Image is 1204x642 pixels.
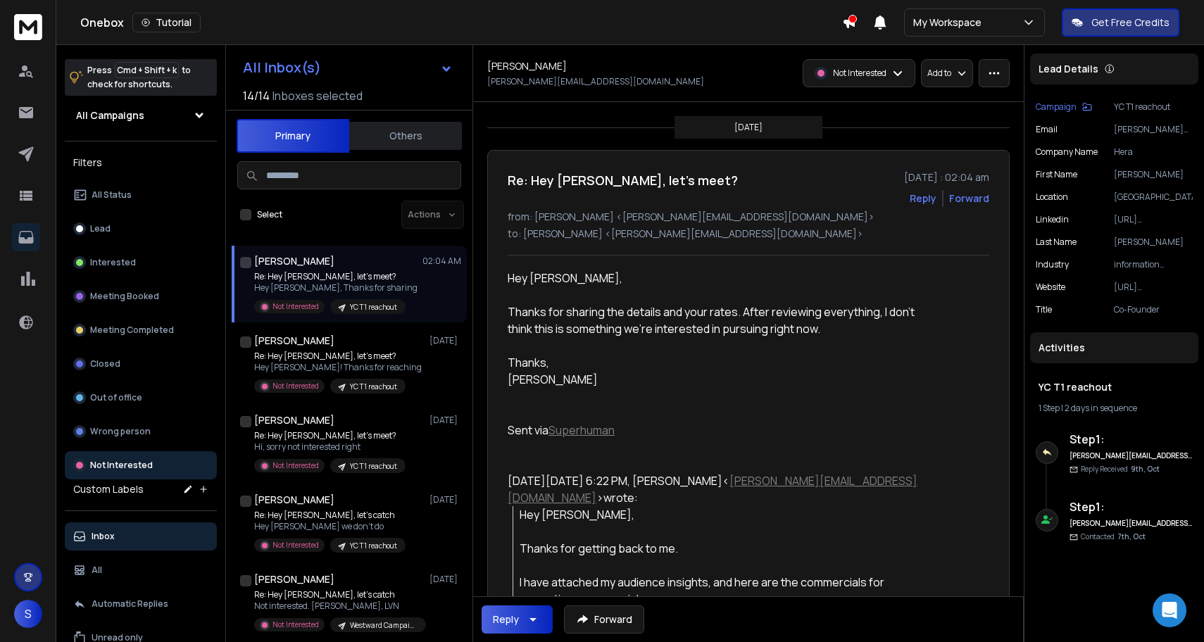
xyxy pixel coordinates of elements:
button: Out of office [65,384,217,412]
div: | [1039,403,1190,414]
p: Get Free Credits [1091,15,1169,30]
p: [DATE] : 02:04 am [904,170,989,184]
button: Reply [482,605,553,634]
p: YC T1 reachout [350,382,397,392]
p: Re: Hey [PERSON_NAME], let's meet? [254,271,418,282]
p: Not Interested [272,301,319,312]
p: YC T1 reachout [1114,101,1193,113]
h1: [PERSON_NAME] [254,413,334,427]
p: Company Name [1036,146,1098,158]
div: I have attached my audience insights, and here are the commercials for promotion on my socials: [520,574,919,608]
p: Co-Founder [1114,304,1193,315]
span: 9th, Oct [1131,464,1160,474]
p: [PERSON_NAME][EMAIL_ADDRESS][DOMAIN_NAME] [487,76,704,87]
button: All Status [65,181,217,209]
p: title [1036,304,1052,315]
p: Closed [90,358,120,370]
button: Primary [237,119,349,153]
h1: [PERSON_NAME] [254,334,334,348]
p: Westward Campaign 1.0 [350,620,418,631]
p: Not Interested [272,619,319,630]
p: Inbox [92,531,115,542]
p: All [92,565,102,576]
p: Press to check for shortcuts. [87,63,191,92]
div: Hey [PERSON_NAME], [508,270,919,287]
button: S [14,600,42,628]
h6: [PERSON_NAME][EMAIL_ADDRESS][DOMAIN_NAME] [1070,518,1193,529]
button: Not Interested [65,451,217,479]
p: linkedin [1036,214,1069,225]
p: Not Interested [90,460,153,471]
h1: All Campaigns [76,108,144,122]
button: Interested [65,248,217,277]
button: Inbox [65,522,217,550]
a: Superhuman [548,422,615,438]
button: Meeting Booked [65,282,217,310]
p: [DATE] [734,122,763,133]
p: [DATE] [429,415,461,426]
p: Hey [PERSON_NAME]! Thanks for reaching [254,362,422,373]
button: Wrong person [65,417,217,446]
h6: Step 1 : [1070,431,1193,448]
button: Reply [910,191,936,206]
p: Meeting Completed [90,325,174,336]
p: Re: Hey [PERSON_NAME], let's meet? [254,351,422,362]
p: [URL][DOMAIN_NAME][PERSON_NAME] [1114,214,1193,225]
p: Re: Hey [PERSON_NAME], let's catch [254,589,423,600]
p: Not Interested [833,68,886,79]
div: Thanks for sharing the details and your rates. After reviewing everything, I don’t think this is ... [508,303,919,337]
p: Lead [90,223,111,234]
p: Lead Details [1039,62,1098,76]
p: Campaign [1036,101,1077,113]
button: All [65,556,217,584]
p: Hi, sorry not interested right [254,441,406,453]
p: Reply Received [1081,464,1160,474]
p: industry [1036,259,1069,270]
p: Automatic Replies [92,598,168,610]
div: [PERSON_NAME] [508,371,919,388]
p: Hey [PERSON_NAME] we don't do [254,521,406,532]
div: Open Intercom Messenger [1153,593,1186,627]
div: Reply [493,612,519,627]
p: Not Interested [272,381,319,391]
h1: Re: Hey [PERSON_NAME], let's meet? [508,170,738,190]
button: Automatic Replies [65,590,217,618]
button: Tutorial [132,13,201,32]
button: Forward [564,605,644,634]
p: Not Interested [272,540,319,550]
div: Sent via [508,422,919,439]
button: Closed [65,350,217,378]
div: Thanks, [508,354,919,371]
p: Meeting Booked [90,291,159,302]
p: information technology & services [1114,259,1193,270]
button: Meeting Completed [65,316,217,344]
p: Hey [PERSON_NAME], Thanks for sharing [254,282,418,294]
button: All Inbox(s) [232,53,464,82]
h1: [PERSON_NAME] [254,572,334,586]
p: [GEOGRAPHIC_DATA] [1114,191,1193,203]
button: All Campaigns [65,101,217,130]
p: First Name [1036,169,1077,180]
p: Email [1036,124,1058,135]
p: Contacted [1081,531,1146,542]
p: [PERSON_NAME][EMAIL_ADDRESS][DOMAIN_NAME] [1114,124,1193,135]
p: YC T1 reachout [350,541,397,551]
p: [DATE] [429,494,461,505]
p: [DATE] [429,335,461,346]
p: All Status [92,189,132,201]
p: Re: Hey [PERSON_NAME], let's meet? [254,430,406,441]
p: Interested [90,257,136,268]
h3: Custom Labels [73,482,144,496]
p: My Workspace [913,15,987,30]
h1: [PERSON_NAME] [487,59,567,73]
p: Hera [1114,146,1193,158]
label: Select [257,209,282,220]
button: Lead [65,215,217,243]
p: Not Interested [272,460,319,471]
p: [PERSON_NAME] [1114,237,1193,248]
h6: [PERSON_NAME][EMAIL_ADDRESS][DOMAIN_NAME] [1070,451,1193,461]
p: location [1036,191,1068,203]
span: 14 / 14 [243,87,270,104]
